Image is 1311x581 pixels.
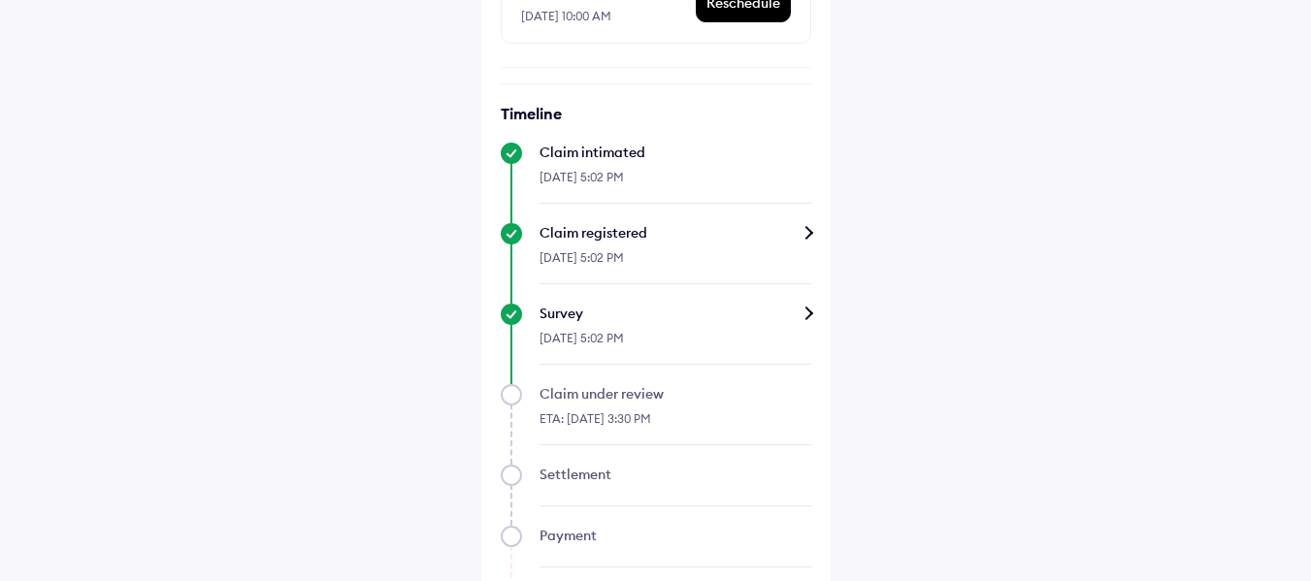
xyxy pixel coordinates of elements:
[501,104,811,123] h6: Timeline
[540,465,811,484] div: Settlement
[540,304,811,323] div: Survey
[540,143,811,162] div: Claim intimated
[540,403,811,445] div: ETA: [DATE] 3:30 PM
[540,242,811,284] div: [DATE] 5:02 PM
[540,162,811,204] div: [DATE] 5:02 PM
[521,4,695,24] div: [DATE] 10:00 AM
[540,384,811,403] div: Claim under review
[540,323,811,365] div: [DATE] 5:02 PM
[540,223,811,242] div: Claim registered
[540,526,811,545] div: Payment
